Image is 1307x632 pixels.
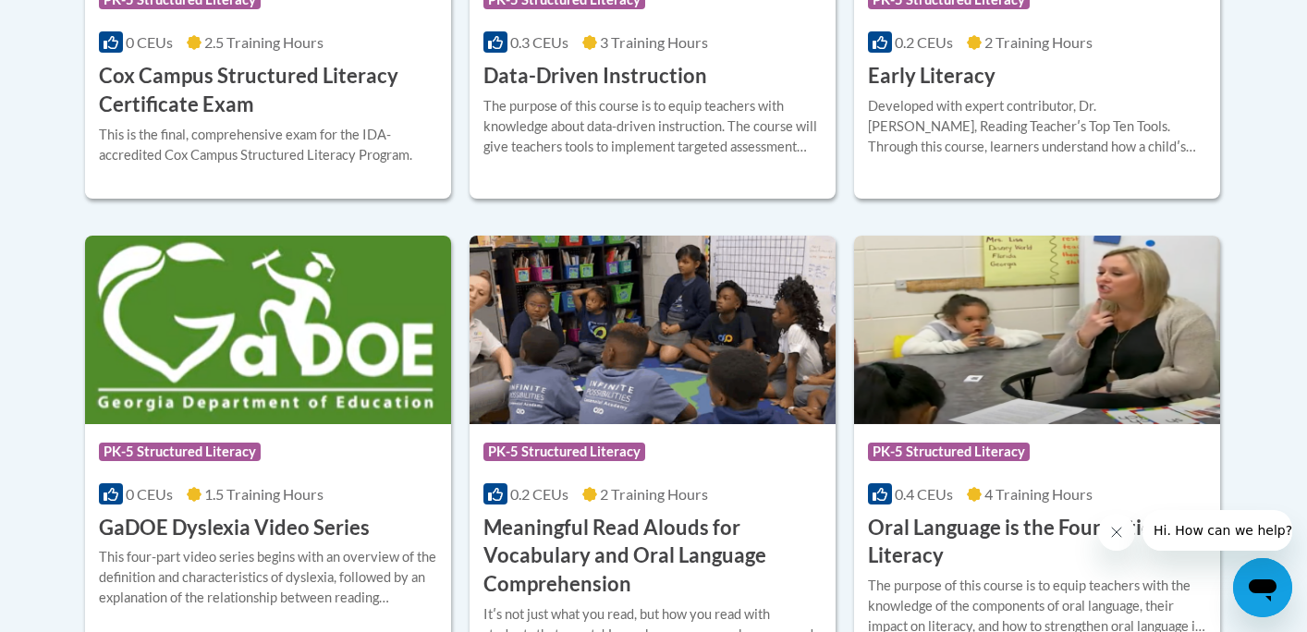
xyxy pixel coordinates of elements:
[1098,514,1135,551] iframe: Close message
[483,514,822,599] h3: Meaningful Read Alouds for Vocabulary and Oral Language Comprehension
[99,443,261,461] span: PK-5 Structured Literacy
[510,485,568,503] span: 0.2 CEUs
[868,514,1206,571] h3: Oral Language is the Foundation for Literacy
[1142,510,1292,551] iframe: Message from company
[99,547,437,608] div: This four-part video series begins with an overview of the definition and characteristics of dysl...
[99,514,370,542] h3: GaDOE Dyslexia Video Series
[470,236,836,424] img: Course Logo
[1233,558,1292,617] iframe: Button to launch messaging window
[868,62,996,91] h3: Early Literacy
[126,33,173,51] span: 0 CEUs
[895,33,953,51] span: 0.2 CEUs
[510,33,568,51] span: 0.3 CEUs
[483,96,822,157] div: The purpose of this course is to equip teachers with knowledge about data-driven instruction. The...
[204,485,324,503] span: 1.5 Training Hours
[126,485,173,503] span: 0 CEUs
[600,485,708,503] span: 2 Training Hours
[984,485,1093,503] span: 4 Training Hours
[868,443,1030,461] span: PK-5 Structured Literacy
[854,236,1220,424] img: Course Logo
[984,33,1093,51] span: 2 Training Hours
[483,62,707,91] h3: Data-Driven Instruction
[895,485,953,503] span: 0.4 CEUs
[600,33,708,51] span: 3 Training Hours
[99,62,437,119] h3: Cox Campus Structured Literacy Certificate Exam
[868,96,1206,157] div: Developed with expert contributor, Dr. [PERSON_NAME], Reading Teacherʹs Top Ten Tools. Through th...
[204,33,324,51] span: 2.5 Training Hours
[99,125,437,165] div: This is the final, comprehensive exam for the IDA-accredited Cox Campus Structured Literacy Program.
[85,236,451,424] img: Course Logo
[483,443,645,461] span: PK-5 Structured Literacy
